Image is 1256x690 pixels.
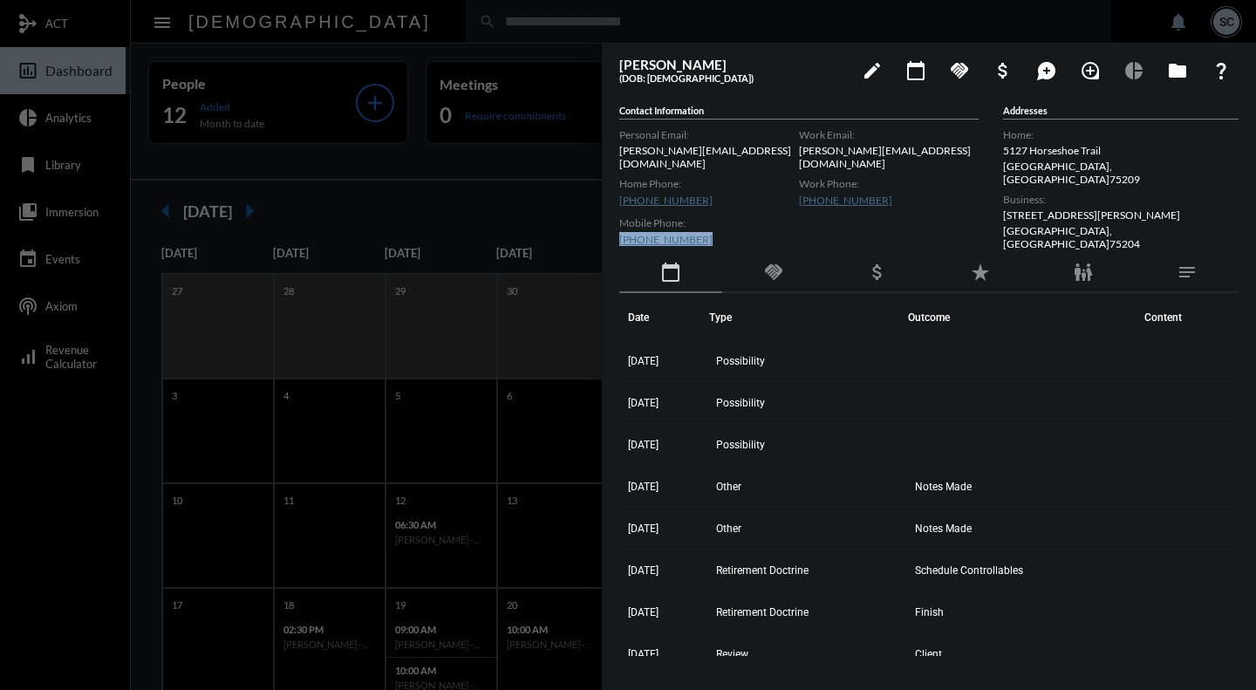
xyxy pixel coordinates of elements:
span: [DATE] [628,481,659,493]
mat-icon: edit [862,60,883,81]
span: Notes Made [915,481,972,493]
span: [DATE] [628,564,659,577]
mat-icon: family_restroom [1073,262,1094,283]
mat-icon: star_rate [970,262,991,283]
h5: Addresses [1003,105,1239,120]
span: [DATE] [628,523,659,535]
h5: (DOB: [DEMOGRAPHIC_DATA]) [619,72,846,84]
button: Add meeting [898,52,933,87]
span: [DATE] [628,648,659,660]
span: [DATE] [628,355,659,367]
label: Business: [1003,193,1239,206]
mat-icon: pie_chart [1123,60,1144,81]
th: Date [619,293,709,342]
a: [PHONE_NUMBER] [799,194,892,207]
button: Add Business [986,52,1020,87]
a: [PHONE_NUMBER] [619,194,713,207]
th: Outcome [908,293,1137,342]
button: Add Commitment [942,52,977,87]
mat-icon: question_mark [1211,60,1232,81]
span: Review [716,648,748,660]
p: [PERSON_NAME][EMAIL_ADDRESS][DOMAIN_NAME] [619,144,799,170]
mat-icon: attach_money [867,262,888,283]
button: Data Capturing Calculator [1116,52,1151,87]
mat-icon: handshake [949,60,970,81]
p: [STREET_ADDRESS][PERSON_NAME] [1003,208,1239,222]
span: [DATE] [628,397,659,409]
label: Work Phone: [799,177,979,190]
mat-icon: maps_ugc [1036,60,1057,81]
span: Other [716,523,741,535]
span: Possibility [716,355,765,367]
mat-icon: calendar_today [660,262,681,283]
button: Archives [1160,52,1195,87]
th: Content [1136,293,1239,342]
a: [PHONE_NUMBER] [619,233,713,246]
button: Add Introduction [1073,52,1108,87]
span: Finish [915,606,944,618]
span: Retirement Doctrine [716,564,809,577]
p: [GEOGRAPHIC_DATA] , [GEOGRAPHIC_DATA] 75209 [1003,160,1239,186]
p: 5127 Horseshoe Trail [1003,144,1239,157]
mat-icon: notes [1177,262,1198,283]
mat-icon: folder [1167,60,1188,81]
label: Home Phone: [619,177,799,190]
mat-icon: calendar_today [905,60,926,81]
p: [PERSON_NAME][EMAIL_ADDRESS][DOMAIN_NAME] [799,144,979,170]
th: Type [709,293,908,342]
mat-icon: attach_money [993,60,1014,81]
label: Personal Email: [619,128,799,141]
mat-icon: loupe [1080,60,1101,81]
span: [DATE] [628,606,659,618]
span: Other [716,481,741,493]
h3: [PERSON_NAME] [619,57,846,72]
span: Retirement Doctrine [716,606,809,618]
span: Client [915,648,942,660]
span: Possibility [716,397,765,409]
label: Work Email: [799,128,979,141]
p: [GEOGRAPHIC_DATA] , [GEOGRAPHIC_DATA] 75204 [1003,224,1239,250]
label: Mobile Phone: [619,216,799,229]
label: Home: [1003,128,1239,141]
mat-icon: handshake [763,262,784,283]
button: Add Mention [1029,52,1064,87]
span: Notes Made [915,523,972,535]
button: edit person [855,52,890,87]
span: [DATE] [628,439,659,451]
h5: Contact Information [619,105,979,120]
span: Possibility [716,439,765,451]
span: Schedule Controllables [915,564,1023,577]
button: What If? [1204,52,1239,87]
